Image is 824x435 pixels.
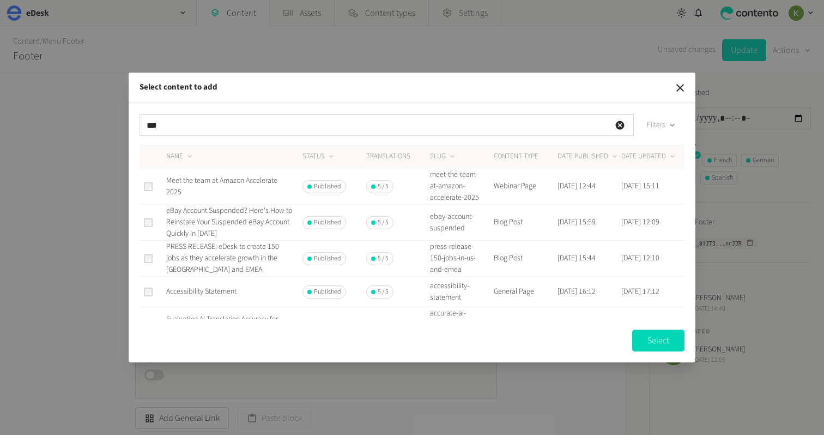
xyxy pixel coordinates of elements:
[166,286,237,297] span: Accessibility Statement
[140,81,217,94] h2: Select content to add
[647,120,665,131] span: Filters
[621,253,659,264] time: [DATE] 12:10
[366,145,429,169] th: Translations
[558,151,619,162] button: DATE PUBLISHED
[302,151,336,162] button: STATUS
[621,151,677,162] button: DATE UPDATED
[378,254,389,264] span: 5 / 5
[378,218,389,228] span: 5 / 5
[378,287,389,297] span: 5 / 5
[429,169,493,205] td: meet-the-team-at-amazon-accelerate-2025
[638,114,684,136] button: Filters
[166,314,278,336] span: Evaluating AI Translation Accuracy for Technical Product Support Inquiries
[429,205,493,241] td: ebay-account-suspended
[621,181,659,192] time: [DATE] 15:11
[314,287,341,297] span: Published
[558,286,596,297] time: [DATE] 16:12
[166,175,277,198] span: Meet the team at Amazon Accelerate 2025
[621,286,659,297] time: [DATE] 17:12
[621,217,659,228] time: [DATE] 12:09
[429,277,493,307] td: accessibility-statement
[314,182,341,192] span: Published
[314,218,341,228] span: Published
[166,205,292,239] span: eBay Account Suspended? Here's How to Reinstate Your Suspended eBay Account Quickly in [DATE]
[166,151,194,162] button: NAME
[430,151,457,162] button: SLUG
[493,145,557,169] th: CONTENT TYPE
[493,307,557,343] td: Blog Post
[493,169,557,205] td: Webinar Page
[558,181,596,192] time: [DATE] 12:44
[493,241,557,277] td: Blog Post
[493,277,557,307] td: General Page
[632,330,684,351] button: Select
[429,241,493,277] td: press-release-150-jobs-in-us-and-emea
[166,241,279,275] span: PRESS RELEASE: eDesk to create 150 jobs as they accelerate growth in the [GEOGRAPHIC_DATA] and EMEA
[314,254,341,264] span: Published
[558,253,596,264] time: [DATE] 15:44
[558,217,596,228] time: [DATE] 15:59
[493,205,557,241] td: Blog Post
[378,182,389,192] span: 5 / 5
[429,307,493,343] td: accurate-ai-translation-software-support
